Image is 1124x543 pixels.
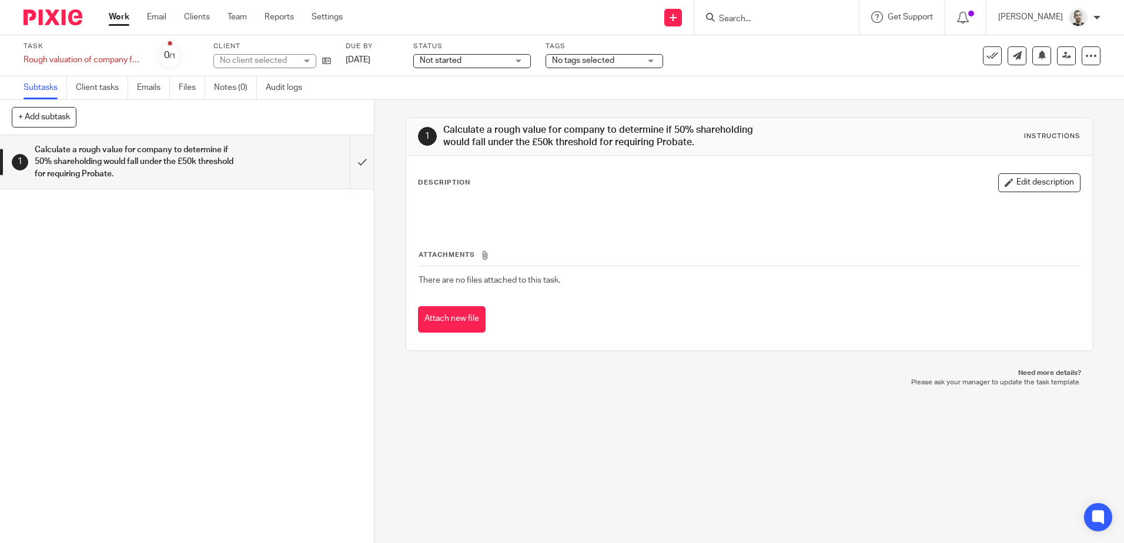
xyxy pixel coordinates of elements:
img: PS.png [1069,8,1088,27]
p: Please ask your manager to update the task template. [417,378,1080,387]
h1: Calculate a rough value for company to determine if 50% shareholding would fall under the £50k th... [35,141,237,183]
a: Notes (0) [214,76,257,99]
span: Attachments [419,252,475,258]
label: Due by [346,42,399,51]
a: Clients [184,11,210,23]
a: Emails [137,76,170,99]
span: Not started [420,56,461,65]
button: Attach new file [418,306,486,333]
img: Pixie [24,9,82,25]
div: No client selected [220,55,296,66]
a: Settings [312,11,343,23]
div: 1 [418,127,437,146]
label: Client [213,42,331,51]
button: Edit description [998,173,1080,192]
p: [PERSON_NAME] [998,11,1063,23]
label: Task [24,42,141,51]
label: Tags [546,42,663,51]
a: Reports [265,11,294,23]
a: Work [109,11,129,23]
span: [DATE] [346,56,370,64]
a: Client tasks [76,76,128,99]
span: No tags selected [552,56,614,65]
h1: Calculate a rough value for company to determine if 50% shareholding would fall under the £50k th... [443,124,774,149]
a: Subtasks [24,76,67,99]
input: Search [718,14,824,25]
p: Description [418,178,470,187]
div: Instructions [1024,132,1080,141]
small: /1 [169,53,176,59]
a: Files [179,76,205,99]
a: Email [147,11,166,23]
div: Rough valuation of company for Probate [24,54,141,66]
div: 1 [12,154,28,170]
div: 0 [164,49,176,62]
label: Status [413,42,531,51]
p: Need more details? [417,368,1080,378]
a: Team [228,11,247,23]
a: Audit logs [266,76,311,99]
span: Get Support [888,13,933,21]
span: There are no files attached to this task. [419,276,560,284]
button: + Add subtask [12,107,76,127]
